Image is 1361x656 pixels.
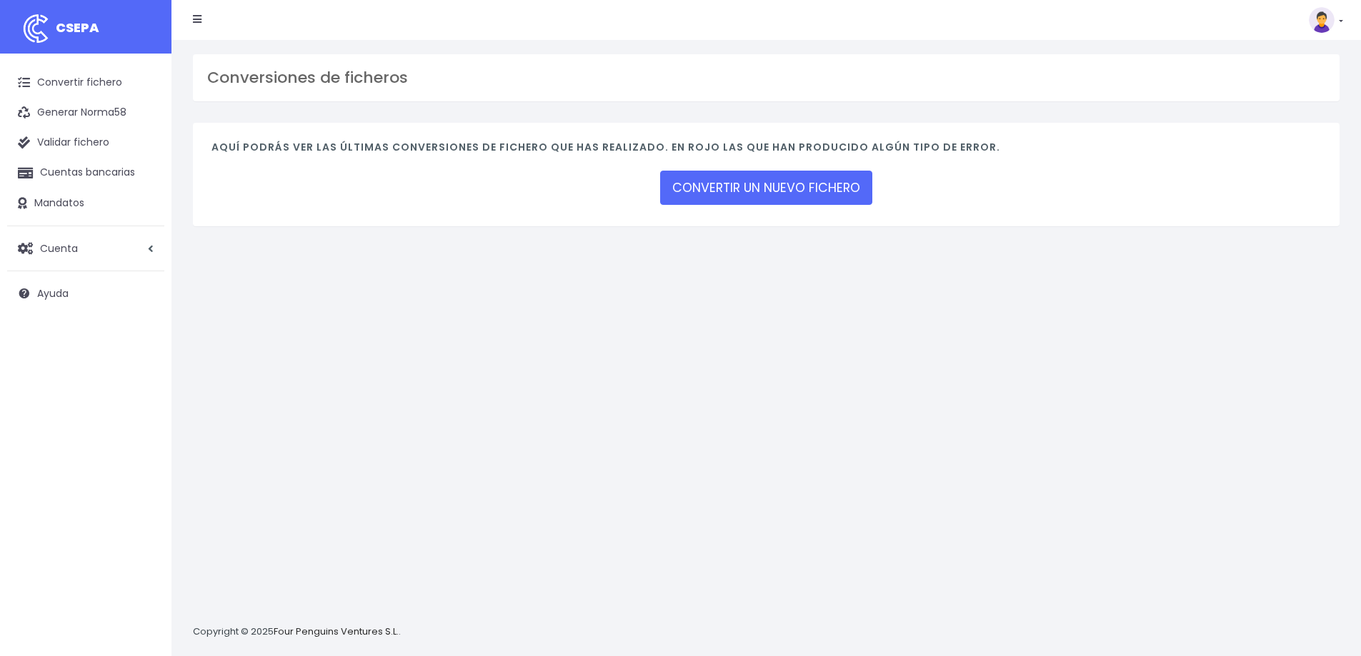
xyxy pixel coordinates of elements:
[7,68,164,98] a: Convertir fichero
[18,11,54,46] img: logo
[274,625,399,638] a: Four Penguins Ventures S.L.
[7,233,164,263] a: Cuenta
[7,128,164,158] a: Validar fichero
[7,98,164,128] a: Generar Norma58
[56,19,99,36] span: CSEPA
[7,188,164,218] a: Mandatos
[193,625,401,640] p: Copyright © 2025 .
[211,141,1321,161] h4: Aquí podrás ver las últimas conversiones de fichero que has realizado. En rojo las que han produc...
[1309,7,1335,33] img: profile
[40,241,78,255] span: Cuenta
[660,171,872,205] a: CONVERTIR UN NUEVO FICHERO
[207,69,1325,87] h3: Conversiones de ficheros
[37,286,69,301] span: Ayuda
[7,278,164,308] a: Ayuda
[7,158,164,188] a: Cuentas bancarias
